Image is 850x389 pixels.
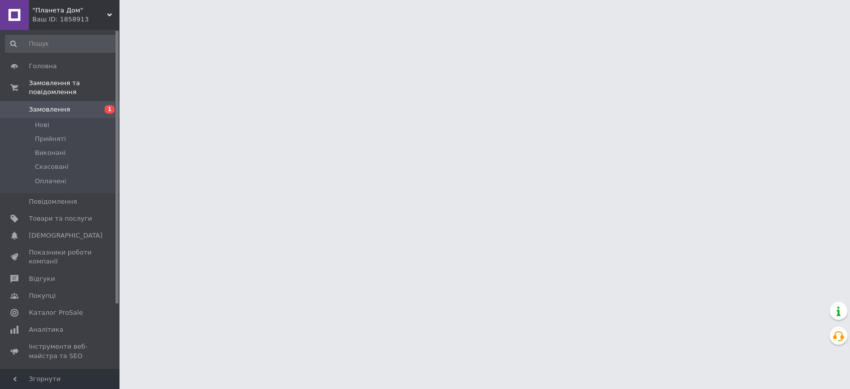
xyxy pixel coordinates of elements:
div: Ваш ID: 1858913 [32,15,120,24]
span: Показники роботи компанії [29,248,92,266]
span: Прийняті [35,134,66,143]
span: Оплачені [35,177,66,186]
span: Нові [35,121,49,130]
span: Інструменти веб-майстра та SEO [29,342,92,360]
span: Виконані [35,148,66,157]
span: Замовлення [29,105,70,114]
span: Аналітика [29,325,63,334]
span: Відгуки [29,274,55,283]
span: Головна [29,62,57,71]
span: 1 [105,105,115,114]
span: Повідомлення [29,197,77,206]
span: Скасовані [35,162,69,171]
span: Управління сайтом [29,369,92,387]
span: Товари та послуги [29,214,92,223]
input: Пошук [5,35,117,53]
span: Покупці [29,291,56,300]
span: "Планета Дом" [32,6,107,15]
span: [DEMOGRAPHIC_DATA] [29,231,103,240]
span: Замовлення та повідомлення [29,79,120,97]
span: Каталог ProSale [29,308,83,317]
